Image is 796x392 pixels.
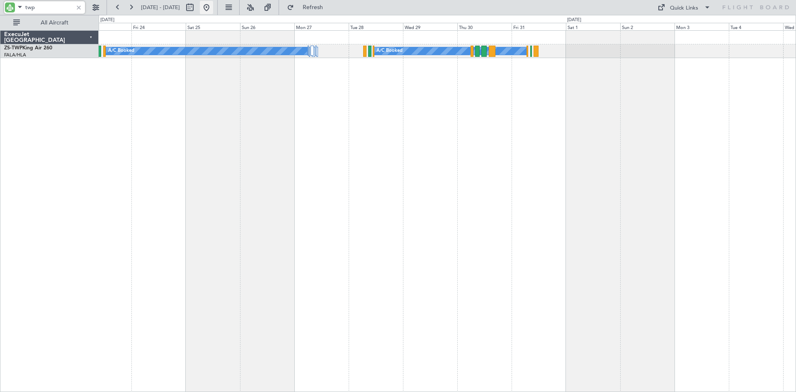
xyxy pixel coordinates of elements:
[240,23,294,30] div: Sun 26
[141,4,180,11] span: [DATE] - [DATE]
[186,23,240,30] div: Sat 25
[131,23,186,30] div: Fri 24
[22,20,87,26] span: All Aircraft
[4,46,52,51] a: ZS-TWPKing Air 260
[653,1,715,14] button: Quick Links
[729,23,783,30] div: Tue 4
[512,23,566,30] div: Fri 31
[4,46,22,51] span: ZS-TWP
[108,45,134,57] div: A/C Booked
[566,23,620,30] div: Sat 1
[620,23,675,30] div: Sun 2
[675,23,729,30] div: Mon 3
[25,1,73,14] input: A/C (Reg. or Type)
[567,17,581,24] div: [DATE]
[4,52,26,58] a: FALA/HLA
[403,23,457,30] div: Wed 29
[283,1,333,14] button: Refresh
[9,16,90,29] button: All Aircraft
[296,5,330,10] span: Refresh
[670,4,698,12] div: Quick Links
[349,23,403,30] div: Tue 28
[294,23,349,30] div: Mon 27
[376,45,403,57] div: A/C Booked
[100,17,114,24] div: [DATE]
[457,23,512,30] div: Thu 30
[77,23,131,30] div: Thu 23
